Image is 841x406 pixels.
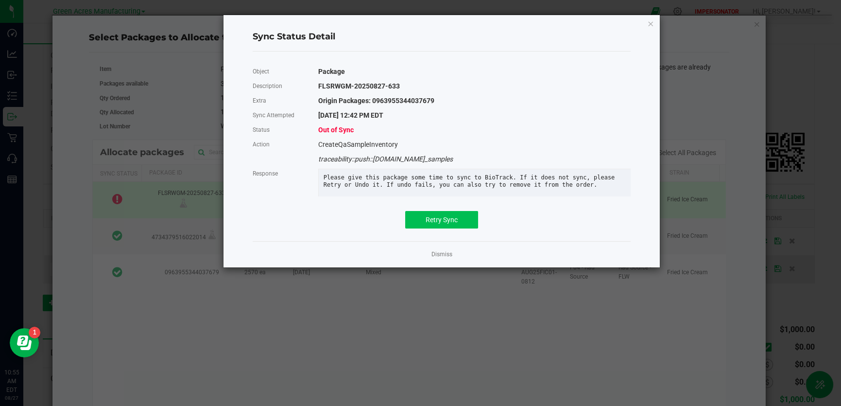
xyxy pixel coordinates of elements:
div: [DATE] 12:42 PM EDT [311,108,638,123]
span: Retry Sync [426,216,458,224]
div: Package [311,64,638,79]
div: FLSRWGM-20250827-633 [311,79,638,93]
span: Out of Sync [318,126,354,134]
div: Extra [245,93,311,108]
iframe: Resource center [10,328,39,357]
div: Please give this package some time to sync to BioTrack. If it does not sync, please Retry or Undo... [316,174,633,189]
div: Description [245,79,311,93]
div: Object [245,64,311,79]
button: Close [647,18,654,29]
div: Response [245,166,311,181]
iframe: Resource center unread badge [29,327,40,338]
div: Status [245,123,311,137]
a: Dismiss [431,250,452,259]
div: Origin Packages: 0963955344037679 [311,93,638,108]
div: Sync Attempted [245,108,311,123]
div: CreateQaSampleInventory [311,137,638,152]
div: traceability::push::[DOMAIN_NAME]_samples [311,152,638,166]
span: Sync Status Detail [253,31,335,43]
div: Action [245,137,311,152]
button: Retry Sync [405,211,478,229]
